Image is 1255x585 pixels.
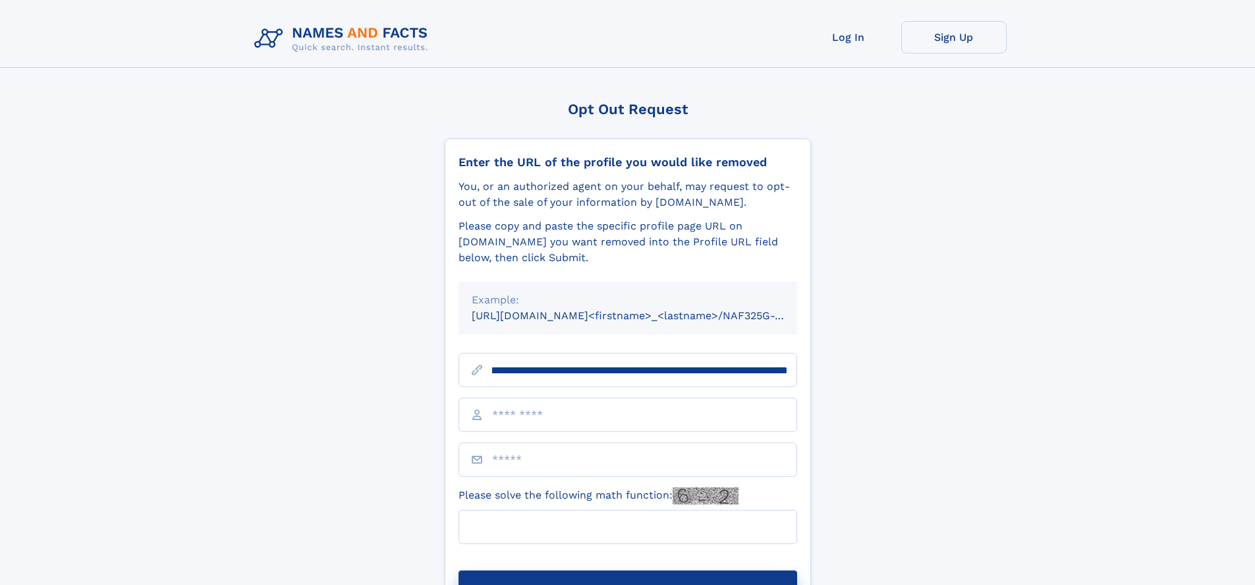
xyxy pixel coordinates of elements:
[472,309,822,322] small: [URL][DOMAIN_NAME]<firstname>_<lastname>/NAF325G-xxxxxxxx
[459,155,797,169] div: Enter the URL of the profile you would like removed
[445,101,811,117] div: Opt Out Request
[901,21,1007,53] a: Sign Up
[459,218,797,266] div: Please copy and paste the specific profile page URL on [DOMAIN_NAME] you want removed into the Pr...
[249,21,439,57] img: Logo Names and Facts
[459,179,797,210] div: You, or an authorized agent on your behalf, may request to opt-out of the sale of your informatio...
[796,21,901,53] a: Log In
[472,292,784,308] div: Example:
[459,487,739,505] label: Please solve the following math function:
